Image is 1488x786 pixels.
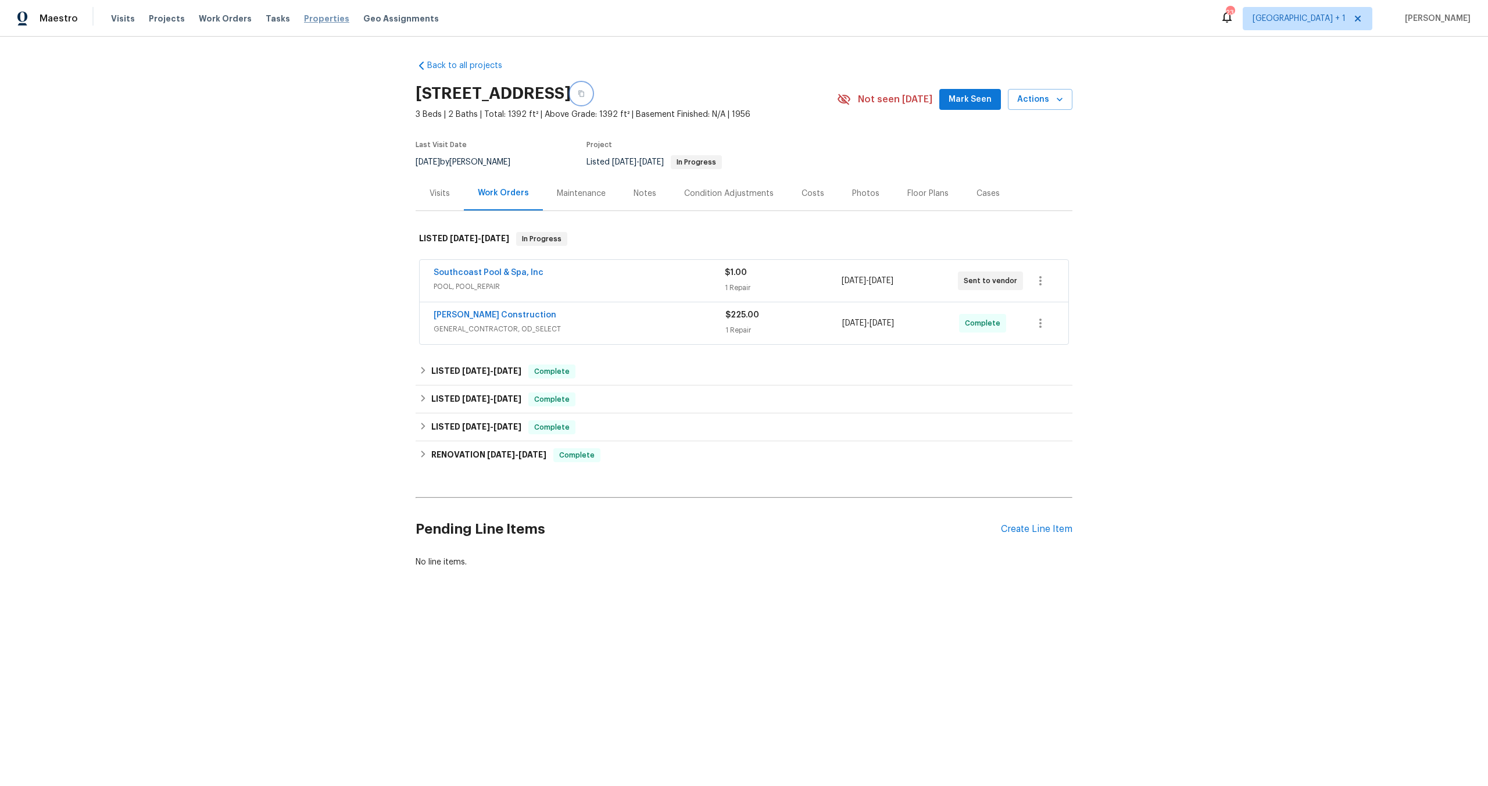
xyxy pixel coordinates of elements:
span: 3 Beds | 2 Baths | Total: 1392 ft² | Above Grade: 1392 ft² | Basement Finished: N/A | 1956 [416,109,837,120]
button: Actions [1008,89,1072,110]
h2: Pending Line Items [416,502,1001,556]
span: GENERAL_CONTRACTOR, OD_SELECT [434,323,725,335]
div: No line items. [416,556,1072,568]
div: Costs [802,188,824,199]
h6: LISTED [431,365,521,378]
div: Work Orders [478,187,529,199]
span: - [462,423,521,431]
span: Geo Assignments [363,13,439,24]
span: - [487,451,546,459]
span: $1.00 [725,269,747,277]
div: 1 Repair [725,324,842,336]
span: [DATE] [639,158,664,166]
div: RENOVATION [DATE]-[DATE]Complete [416,441,1072,469]
a: Back to all projects [416,60,527,72]
div: Cases [977,188,1000,199]
span: [DATE] [842,277,866,285]
span: In Progress [672,159,721,166]
span: Maestro [40,13,78,24]
span: Complete [530,421,574,433]
h6: LISTED [419,232,509,246]
div: Visits [430,188,450,199]
span: - [842,275,893,287]
div: LISTED [DATE]-[DATE]Complete [416,385,1072,413]
span: Projects [149,13,185,24]
h6: LISTED [431,392,521,406]
div: 23 [1226,7,1234,19]
span: Work Orders [199,13,252,24]
span: Sent to vendor [964,275,1022,287]
span: [DATE] [462,423,490,431]
button: Copy Address [571,83,592,104]
span: POOL, POOL_REPAIR [434,281,725,292]
span: Actions [1017,92,1063,107]
span: $225.00 [725,311,759,319]
a: Southcoast Pool & Spa, Inc [434,269,543,277]
span: [PERSON_NAME] [1400,13,1471,24]
div: LISTED [DATE]-[DATE]Complete [416,413,1072,441]
span: Mark Seen [949,92,992,107]
span: Complete [555,449,599,461]
span: - [842,317,894,329]
span: - [462,395,521,403]
span: Project [586,141,612,148]
div: Photos [852,188,879,199]
span: [DATE] [416,158,440,166]
span: Not seen [DATE] [858,94,932,105]
span: Listed [586,158,722,166]
span: In Progress [517,233,566,245]
span: [DATE] [612,158,636,166]
span: [DATE] [870,319,894,327]
div: LISTED [DATE]-[DATE]In Progress [416,220,1072,258]
span: Tasks [266,15,290,23]
span: Properties [304,13,349,24]
span: Visits [111,13,135,24]
span: [DATE] [462,367,490,375]
div: Maintenance [557,188,606,199]
span: [GEOGRAPHIC_DATA] + 1 [1253,13,1346,24]
span: [DATE] [869,277,893,285]
div: by [PERSON_NAME] [416,155,524,169]
span: - [462,367,521,375]
div: 1 Repair [725,282,841,294]
h6: LISTED [431,420,521,434]
div: Floor Plans [907,188,949,199]
span: [DATE] [493,395,521,403]
div: Condition Adjustments [684,188,774,199]
span: Last Visit Date [416,141,467,148]
span: Complete [530,366,574,377]
span: - [450,234,509,242]
span: Complete [965,317,1005,329]
span: [DATE] [481,234,509,242]
span: [DATE] [518,451,546,459]
button: Mark Seen [939,89,1001,110]
h2: [STREET_ADDRESS] [416,88,571,99]
span: [DATE] [462,395,490,403]
div: Create Line Item [1001,524,1072,535]
span: Complete [530,394,574,405]
span: [DATE] [493,367,521,375]
div: Notes [634,188,656,199]
span: [DATE] [487,451,515,459]
span: [DATE] [842,319,867,327]
span: [DATE] [493,423,521,431]
a: [PERSON_NAME] Construction [434,311,556,319]
span: [DATE] [450,234,478,242]
div: LISTED [DATE]-[DATE]Complete [416,358,1072,385]
h6: RENOVATION [431,448,546,462]
span: - [612,158,664,166]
